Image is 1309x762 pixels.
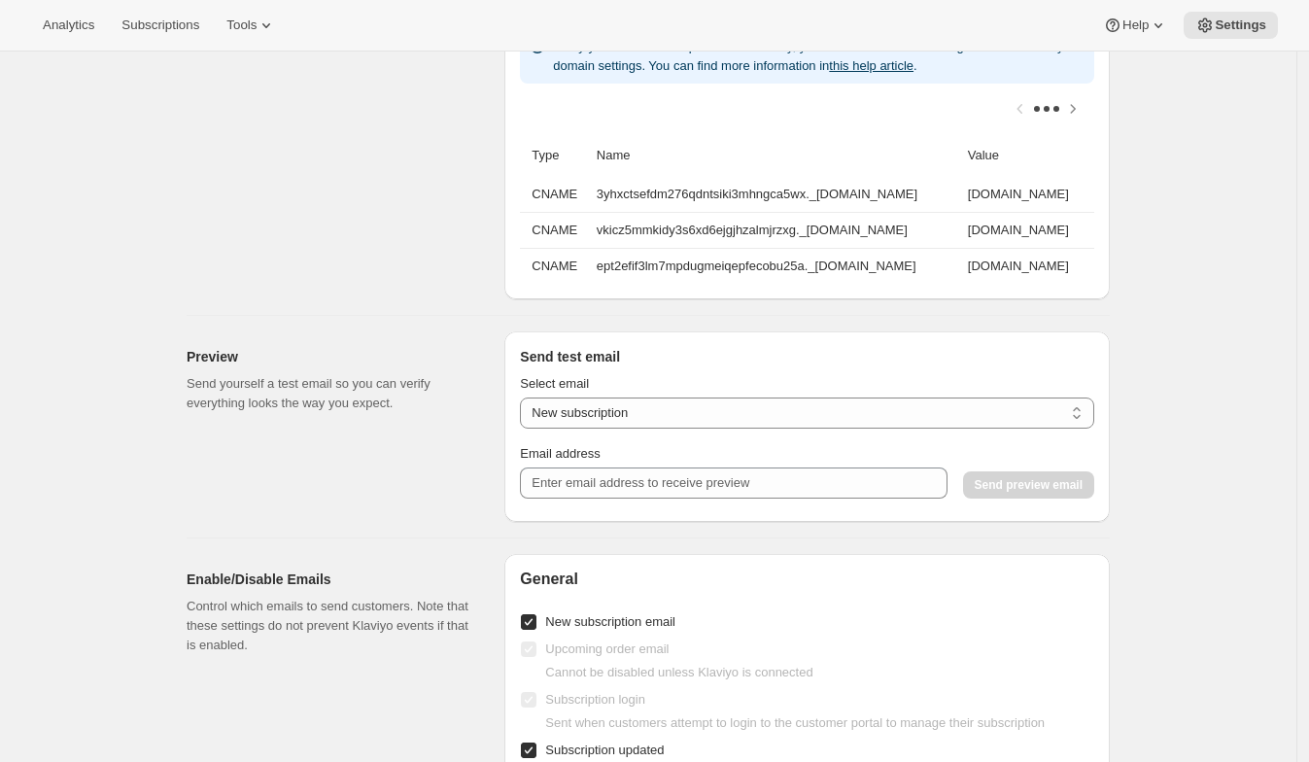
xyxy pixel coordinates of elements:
[591,212,962,248] td: vkicz5mmkidy3s6xd6ejgjhzalmjrzxg._[DOMAIN_NAME]
[545,641,669,656] span: Upcoming order email
[1215,17,1266,33] span: Settings
[520,446,600,461] span: Email address
[591,134,962,177] th: Name
[545,715,1045,730] span: Sent when customers attempt to login to the customer portal to manage their subscription
[226,17,257,33] span: Tools
[545,665,812,679] span: Cannot be disabled unless Klaviyo is connected
[1091,12,1180,39] button: Help
[187,347,473,366] h2: Preview
[962,212,1094,248] td: [DOMAIN_NAME]
[1122,17,1149,33] span: Help
[187,374,473,413] p: Send yourself a test email so you can verify everything looks the way you expect.
[520,212,591,248] th: CNAME
[187,570,473,589] h2: Enable/Disable Emails
[1184,12,1278,39] button: Settings
[215,12,288,39] button: Tools
[520,468,947,499] input: Enter email address to receive preview
[31,12,106,39] button: Analytics
[43,17,94,33] span: Analytics
[1059,95,1086,122] button: Scroll table right one column
[520,134,591,177] th: Type
[591,177,962,212] td: 3yhxctsefdm276qdntsiki3mhngca5wx._[DOMAIN_NAME]
[520,570,1094,589] h2: General
[962,177,1094,212] td: [DOMAIN_NAME]
[520,376,589,391] span: Select email
[545,743,664,757] span: Subscription updated
[545,614,675,629] span: New subscription email
[545,692,645,707] span: Subscription login
[110,12,211,39] button: Subscriptions
[121,17,199,33] span: Subscriptions
[962,134,1094,177] th: Value
[520,177,591,212] th: CNAME
[962,248,1094,284] td: [DOMAIN_NAME]
[829,58,913,73] a: this help article
[520,248,591,284] th: CNAME
[520,347,1094,366] h3: Send test email
[187,597,473,655] p: Control which emails to send customers. Note that these settings do not prevent Klaviyo events if...
[553,37,1086,76] p: Verify your domain to improve deliverability, you need to add the following DNS records to your d...
[591,248,962,284] td: ept2efif3lm7mpdugmeiqepfecobu25a._[DOMAIN_NAME]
